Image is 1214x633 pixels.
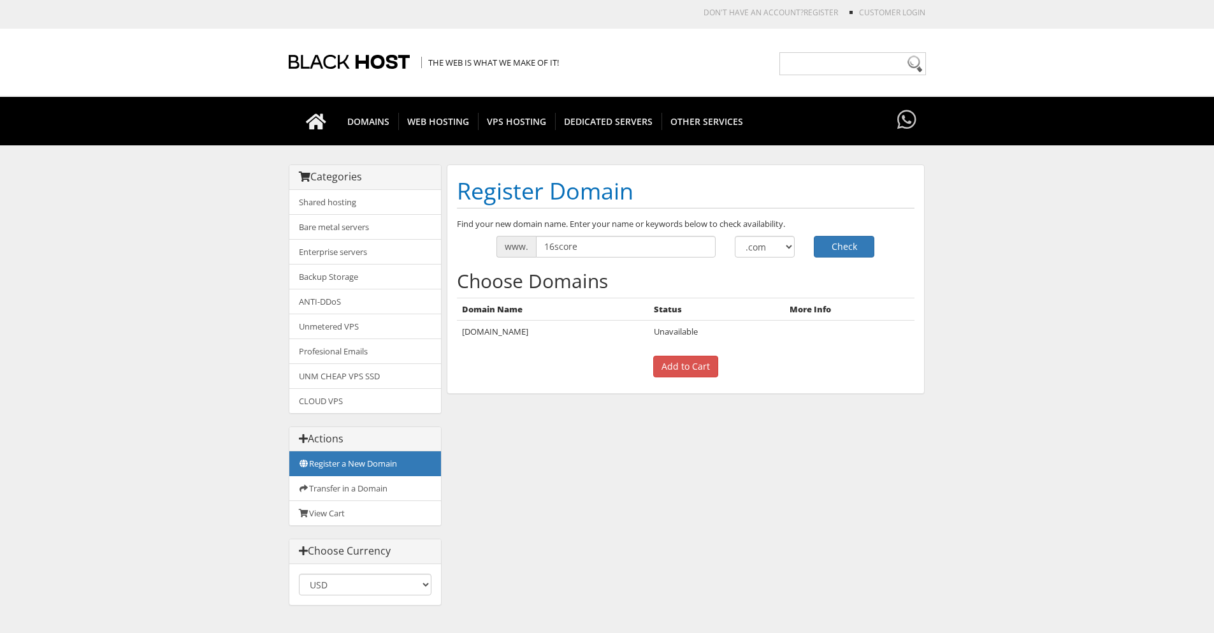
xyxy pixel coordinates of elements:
[457,270,914,291] h2: Choose Domains
[814,236,874,258] button: Check
[661,113,752,130] span: OTHER SERVICES
[555,97,662,145] a: DEDICATED SERVERS
[289,388,441,413] a: CLOUD VPS
[779,52,926,75] input: Need help?
[299,433,431,445] h3: Actions
[496,236,536,258] span: www.
[653,356,718,377] input: Add to Cart
[457,298,649,321] th: Domain Name
[457,175,914,208] h1: Register Domain
[661,97,752,145] a: OTHER SERVICES
[293,97,339,145] a: Go to homepage
[478,97,556,145] a: VPS HOSTING
[457,321,649,343] td: [DOMAIN_NAME]
[289,363,441,389] a: UNM CHEAP VPS SSD
[289,338,441,364] a: Profesional Emails
[289,289,441,314] a: ANTI-DDoS
[894,97,920,144] a: Have questions?
[289,264,441,289] a: Backup Storage
[784,298,914,321] th: More Info
[289,476,441,501] a: Transfer in a Domain
[289,500,441,525] a: View Cart
[457,218,914,229] p: Find your new domain name. Enter your name or keywords below to check availability.
[649,321,784,343] td: Unavailable
[299,171,431,183] h3: Categories
[398,113,479,130] span: WEB HOSTING
[289,451,441,476] a: Register a New Domain
[398,97,479,145] a: WEB HOSTING
[804,7,838,18] a: REGISTER
[289,190,441,215] a: Shared hosting
[684,7,838,18] li: Don't have an account?
[421,57,559,68] span: The Web is what we make of it!
[338,97,399,145] a: DOMAINS
[289,314,441,339] a: Unmetered VPS
[649,298,784,321] th: Status
[338,113,399,130] span: DOMAINS
[289,239,441,265] a: Enterprise servers
[478,113,556,130] span: VPS HOSTING
[859,7,925,18] a: Customer Login
[555,113,662,130] span: DEDICATED SERVERS
[289,214,441,240] a: Bare metal servers
[299,546,431,557] h3: Choose Currency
